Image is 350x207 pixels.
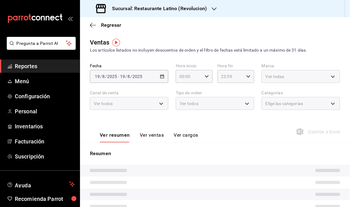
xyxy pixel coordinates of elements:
span: Ayuda [15,181,67,188]
input: ---- [132,74,143,79]
span: Menú [15,77,75,85]
span: / [105,74,107,79]
span: Ver todos [94,100,113,107]
span: - [118,74,119,79]
div: Ventas [90,38,110,47]
span: Inventarios [15,122,75,131]
span: Regresar [101,22,121,28]
span: Personal [15,107,75,115]
span: Pregunta a Parrot AI [17,40,66,47]
span: / [131,74,132,79]
div: Los artículos listados no incluyen descuentos de orden y el filtro de fechas está limitado a un m... [90,47,340,53]
span: Reportes [15,62,75,70]
label: Fecha [90,64,168,68]
input: -- [120,74,125,79]
input: ---- [107,74,117,79]
button: Ver ventas [140,132,164,143]
input: -- [95,74,100,79]
label: Hora inicio [176,64,213,68]
span: Ver todos [180,100,199,107]
div: navigation tabs [100,132,198,143]
label: Hora fin [218,64,255,68]
button: Ver resumen [100,132,130,143]
button: open_drawer_menu [68,16,73,21]
span: / [125,74,127,79]
button: Pregunta a Parrot AI [7,37,76,50]
span: Facturación [15,137,75,146]
label: Canal de venta [90,91,168,95]
button: Regresar [90,22,121,28]
input: -- [102,74,105,79]
label: Marca [262,64,340,68]
span: Configuración [15,92,75,100]
h3: Sucursal: Restaurante Latino (Revolucion) [107,5,207,12]
span: Ver todas [266,73,284,80]
input: -- [127,74,131,79]
label: Categorías [262,91,340,95]
p: Resumen [90,150,340,157]
span: Recomienda Parrot [15,195,75,203]
span: / [100,74,102,79]
img: Tooltip marker [112,39,120,46]
span: Suscripción [15,152,75,161]
button: Ver cargos [174,132,199,143]
label: Tipo de orden [176,91,254,95]
a: Pregunta a Parrot AI [4,45,76,51]
span: Elige las categorías [266,100,303,107]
